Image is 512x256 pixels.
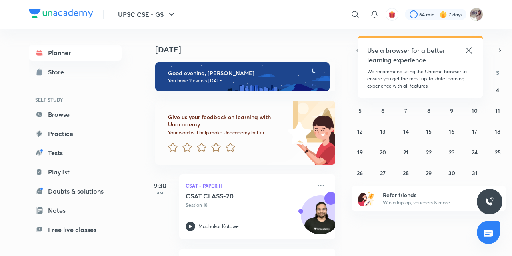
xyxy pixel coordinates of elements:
[380,169,386,177] abbr: October 27, 2025
[449,128,454,135] abbr: October 16, 2025
[491,125,504,138] button: October 18, 2025
[29,126,122,142] a: Practice
[445,104,458,117] button: October 9, 2025
[468,104,481,117] button: October 10, 2025
[386,8,398,21] button: avatar
[472,128,477,135] abbr: October 17, 2025
[381,107,384,114] abbr: October 6, 2025
[449,148,455,156] abbr: October 23, 2025
[496,86,499,94] abbr: October 4, 2025
[186,202,311,209] p: Session 18
[186,192,285,200] h5: CSAT CLASS-20
[403,128,409,135] abbr: October 14, 2025
[29,145,122,161] a: Tests
[357,148,363,156] abbr: October 19, 2025
[426,148,432,156] abbr: October 22, 2025
[491,83,504,96] button: October 4, 2025
[495,128,500,135] abbr: October 18, 2025
[388,11,396,18] img: avatar
[422,104,435,117] button: October 8, 2025
[354,125,366,138] button: October 12, 2025
[495,107,500,114] abbr: October 11, 2025
[168,130,285,136] p: Your word will help make Unacademy better
[427,107,430,114] abbr: October 8, 2025
[29,9,93,18] img: Company Logo
[113,6,181,22] button: UPSC CSE - GS
[403,169,409,177] abbr: October 28, 2025
[496,69,499,76] abbr: Saturday
[485,197,494,206] img: ttu
[260,101,335,165] img: feedback_image
[29,164,122,180] a: Playlist
[367,68,474,90] p: We recommend using the Chrome browser to ensure you get the most up-to-date learning experience w...
[448,169,455,177] abbr: October 30, 2025
[403,148,408,156] abbr: October 21, 2025
[29,202,122,218] a: Notes
[168,70,322,77] h6: Good evening, [PERSON_NAME]
[155,45,343,54] h4: [DATE]
[168,78,322,84] p: You have 2 events [DATE]
[144,181,176,190] h5: 9:30
[29,64,122,80] a: Store
[380,128,386,135] abbr: October 13, 2025
[354,104,366,117] button: October 5, 2025
[29,183,122,199] a: Doubts & solutions
[439,10,447,18] img: streak
[376,125,389,138] button: October 13, 2025
[376,146,389,158] button: October 20, 2025
[29,45,122,61] a: Planner
[358,107,362,114] abbr: October 5, 2025
[445,146,458,158] button: October 23, 2025
[144,190,176,195] p: AM
[186,181,311,190] p: CSAT - Paper II
[29,93,122,106] h6: SELF STUDY
[400,166,412,179] button: October 28, 2025
[422,125,435,138] button: October 15, 2025
[383,199,481,206] p: Win a laptop, vouchers & more
[445,125,458,138] button: October 16, 2025
[472,148,478,156] abbr: October 24, 2025
[358,190,374,206] img: referral
[491,104,504,117] button: October 11, 2025
[380,148,386,156] abbr: October 20, 2025
[354,146,366,158] button: October 19, 2025
[450,107,453,114] abbr: October 9, 2025
[445,166,458,179] button: October 30, 2025
[400,104,412,117] button: October 7, 2025
[400,125,412,138] button: October 14, 2025
[468,166,481,179] button: October 31, 2025
[48,67,69,77] div: Store
[357,169,363,177] abbr: October 26, 2025
[367,46,447,65] h5: Use a browser for a better learning experience
[472,169,478,177] abbr: October 31, 2025
[354,166,366,179] button: October 26, 2025
[376,166,389,179] button: October 27, 2025
[376,104,389,117] button: October 6, 2025
[357,128,362,135] abbr: October 12, 2025
[472,107,478,114] abbr: October 10, 2025
[422,146,435,158] button: October 22, 2025
[301,200,340,238] img: Avatar
[491,146,504,158] button: October 25, 2025
[29,222,122,238] a: Free live classes
[29,9,93,20] a: Company Logo
[400,146,412,158] button: October 21, 2025
[426,128,432,135] abbr: October 15, 2025
[29,106,122,122] a: Browse
[426,169,432,177] abbr: October 29, 2025
[470,8,483,21] img: Subhashree Rout
[468,125,481,138] button: October 17, 2025
[495,148,501,156] abbr: October 25, 2025
[422,166,435,179] button: October 29, 2025
[383,191,481,199] h6: Refer friends
[168,114,285,128] h6: Give us your feedback on learning with Unacademy
[468,146,481,158] button: October 24, 2025
[404,107,407,114] abbr: October 7, 2025
[198,223,239,230] p: Madhukar Kotawe
[155,62,330,91] img: evening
